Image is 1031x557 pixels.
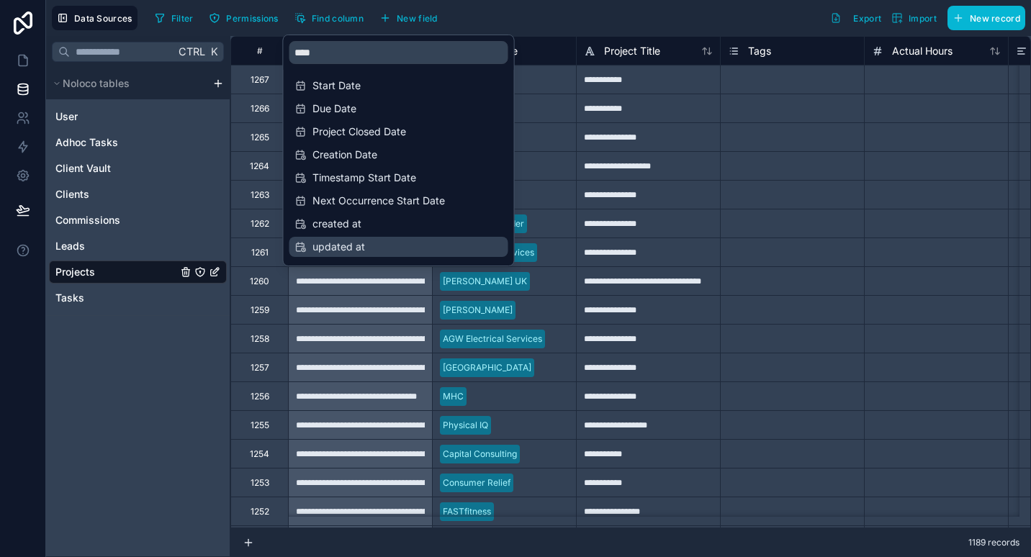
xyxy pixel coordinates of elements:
[443,304,513,317] div: [PERSON_NAME]
[251,103,269,114] div: 1266
[443,390,464,403] div: MHC
[968,537,1019,548] span: 1189 records
[443,419,488,432] div: Physical IQ
[204,7,283,29] button: Permissions
[312,148,487,162] span: Creation Date
[74,13,132,24] span: Data Sources
[853,13,881,24] span: Export
[204,7,289,29] a: Permissions
[443,275,527,288] div: [PERSON_NAME] UK
[251,247,269,258] div: 1261
[886,6,942,30] button: Import
[443,361,531,374] div: [GEOGRAPHIC_DATA]
[443,505,491,518] div: FASTfitness
[251,304,269,316] div: 1259
[284,35,514,266] div: scrollable content
[604,44,660,58] span: Project Title
[242,45,277,56] div: #
[289,7,369,29] button: Find column
[443,448,517,461] div: Capital Consulting
[251,218,269,230] div: 1262
[312,194,487,208] span: Next Occurrence Start Date
[209,47,219,57] span: K
[251,420,269,431] div: 1255
[251,333,269,345] div: 1258
[947,6,1025,30] button: New record
[226,13,278,24] span: Permissions
[312,78,487,93] span: Start Date
[251,74,269,86] div: 1267
[443,476,510,489] div: Consumer Relief
[251,391,269,402] div: 1256
[374,7,443,29] button: New field
[250,160,269,172] div: 1264
[892,44,953,58] span: Actual Hours
[250,276,269,287] div: 1260
[443,332,542,345] div: AGW Electrical Services
[251,132,269,143] div: 1265
[397,13,438,24] span: New field
[251,506,269,517] div: 1252
[177,42,207,60] span: Ctrl
[909,13,937,24] span: Import
[312,101,487,116] span: Due Date
[250,448,269,460] div: 1254
[942,6,1025,30] a: New record
[312,217,487,231] span: created at
[52,6,138,30] button: Data Sources
[149,7,199,29] button: Filter
[970,13,1020,24] span: New record
[171,13,194,24] span: Filter
[825,6,886,30] button: Export
[312,13,364,24] span: Find column
[251,189,269,201] div: 1263
[251,477,269,489] div: 1253
[312,171,487,185] span: Timestamp Start Date
[312,124,487,139] span: Project Closed Date
[748,44,771,58] span: Tags
[251,362,269,373] div: 1257
[312,240,487,254] span: updated at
